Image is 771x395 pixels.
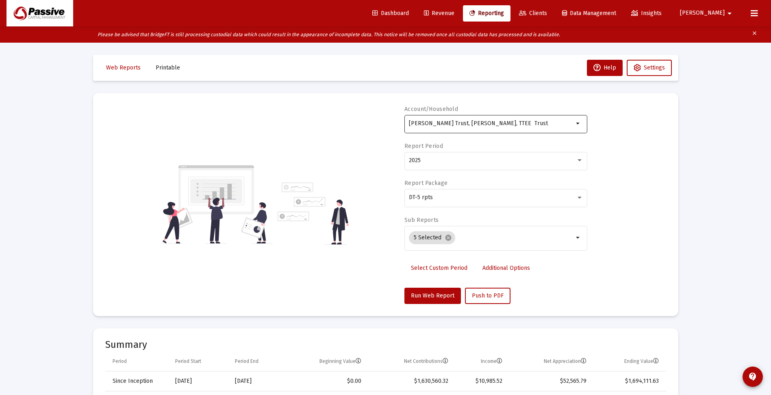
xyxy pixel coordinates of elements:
[592,352,666,371] td: Column Ending Value
[513,5,554,22] a: Clients
[454,352,508,371] td: Column Income
[105,341,666,349] mat-card-title: Summary
[278,182,349,245] img: reporting-alt
[411,292,454,299] span: Run Web Report
[106,64,141,71] span: Web Reports
[670,5,744,21] button: [PERSON_NAME]
[624,358,659,365] div: Ending Value
[229,352,286,371] td: Column Period End
[409,157,421,164] span: 2025
[105,352,169,371] td: Column Period
[409,230,573,246] mat-chip-list: Selection
[411,265,467,271] span: Select Custom Period
[175,377,224,385] div: [DATE]
[409,231,455,244] mat-chip: 5 Selected
[367,352,454,371] td: Column Net Contributions
[149,60,187,76] button: Printable
[544,358,586,365] div: Net Appreciation
[573,119,583,128] mat-icon: arrow_drop_down
[105,371,169,391] td: Since Inception
[587,60,623,76] button: Help
[169,352,229,371] td: Column Period Start
[235,377,280,385] div: [DATE]
[409,194,433,201] span: DT-5 rpts
[748,372,758,382] mat-icon: contact_support
[556,5,623,22] a: Data Management
[631,10,662,17] span: Insights
[573,233,583,243] mat-icon: arrow_drop_down
[366,5,415,22] a: Dashboard
[404,143,443,150] label: Report Period
[286,371,367,391] td: $0.00
[235,358,258,365] div: Period End
[417,5,461,22] a: Revenue
[100,60,147,76] button: Web Reports
[445,234,452,241] mat-icon: cancel
[644,64,665,71] span: Settings
[286,352,367,371] td: Column Beginning Value
[482,265,530,271] span: Additional Options
[627,60,672,76] button: Settings
[372,10,409,17] span: Dashboard
[680,10,725,17] span: [PERSON_NAME]
[156,64,180,71] span: Printable
[404,288,461,304] button: Run Web Report
[472,292,504,299] span: Push to PDF
[113,358,127,365] div: Period
[725,5,734,22] mat-icon: arrow_drop_down
[508,371,592,391] td: $52,565.79
[161,164,273,245] img: reporting
[465,288,510,304] button: Push to PDF
[409,120,573,127] input: Search or select an account or household
[424,10,454,17] span: Revenue
[319,358,361,365] div: Beginning Value
[404,358,448,365] div: Net Contributions
[593,64,616,71] span: Help
[519,10,547,17] span: Clients
[751,28,758,41] mat-icon: clear
[562,10,616,17] span: Data Management
[469,10,504,17] span: Reporting
[404,106,458,113] label: Account/Household
[367,371,454,391] td: $1,630,560.32
[404,180,447,187] label: Report Package
[508,352,592,371] td: Column Net Appreciation
[463,5,510,22] a: Reporting
[98,32,560,37] i: Please be advised that BridgeFT is still processing custodial data which could result in the appe...
[454,371,508,391] td: $10,985.52
[592,371,666,391] td: $1,694,111.63
[404,217,439,224] label: Sub Reports
[13,5,67,22] img: Dashboard
[625,5,668,22] a: Insights
[481,358,502,365] div: Income
[175,358,201,365] div: Period Start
